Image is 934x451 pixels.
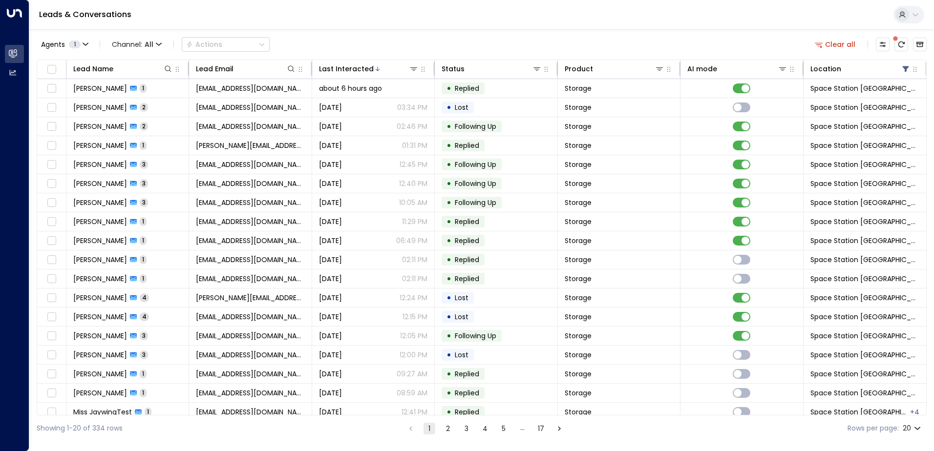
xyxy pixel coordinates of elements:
[140,274,147,283] span: 1
[319,274,342,284] span: Sep 06, 2025
[73,102,127,112] span: Kevin Bacon
[810,369,919,379] span: Space Station Doncaster
[446,80,451,97] div: •
[319,83,382,93] span: about 6 hours ago
[140,293,149,302] span: 4
[446,213,451,230] div: •
[455,83,479,93] span: Replied
[810,293,919,303] span: Space Station Doncaster
[894,38,908,51] span: There are new threads available. Refresh the grid to view the latest updates.
[446,270,451,287] div: •
[319,369,342,379] span: Sep 06, 2025
[565,63,593,75] div: Product
[73,141,127,150] span: Ross Gellatly
[535,423,547,434] button: Go to page 17
[45,178,58,190] span: Toggle select row
[455,293,468,303] span: Lost
[910,407,919,417] div: Space Station Uxbridge,Space Station Doncaster,Space Station Chiswick,Space Station Wakefield
[876,38,890,51] button: Customize
[45,63,58,76] span: Toggle select all
[196,63,296,75] div: Lead Email
[73,350,127,360] span: Oonagh McGuire
[479,423,491,434] button: Go to page 4
[565,236,592,246] span: Storage
[45,406,58,418] span: Toggle select row
[45,349,58,361] span: Toggle select row
[455,388,479,398] span: Replied
[455,274,479,284] span: Replied
[145,408,151,416] span: 1
[319,160,342,169] span: Yesterday
[140,103,148,111] span: 2
[848,423,899,433] label: Rows per page:
[810,217,919,226] span: Space Station Doncaster
[319,63,419,75] div: Last Interacted
[404,422,566,434] nav: pagination navigation
[565,198,592,207] span: Storage
[108,38,166,51] span: Channel:
[810,388,919,398] span: Space Station Doncaster
[45,254,58,266] span: Toggle select row
[402,274,427,284] p: 02:11 PM
[319,63,374,75] div: Last Interacted
[498,423,509,434] button: Go to page 5
[319,293,342,303] span: Sep 06, 2025
[399,198,427,207] p: 10:05 AM
[565,160,592,169] span: Storage
[73,331,127,341] span: Claudiu Cazan
[140,217,147,225] span: 1
[400,350,427,360] p: 12:00 PM
[565,217,592,226] span: Storage
[810,63,841,75] div: Location
[565,141,592,150] span: Storage
[810,102,919,112] span: Space Station Doncaster
[140,160,148,168] span: 3
[140,141,147,149] span: 1
[397,102,427,112] p: 03:34 PM
[319,312,342,322] span: Sep 06, 2025
[424,423,435,434] button: page 1
[319,102,342,112] span: Yesterday
[810,331,919,341] span: Space Station Doncaster
[446,156,451,173] div: •
[73,255,127,265] span: Steven Rybak
[565,255,592,265] span: Storage
[140,236,147,245] span: 1
[446,175,451,192] div: •
[45,197,58,209] span: Toggle select row
[45,82,58,95] span: Toggle select row
[565,83,592,93] span: Storage
[461,423,472,434] button: Go to page 3
[196,331,304,341] span: claudiu_cth97@yahoo.com
[402,407,427,417] p: 12:41 PM
[565,63,664,75] div: Product
[45,330,58,342] span: Toggle select row
[73,369,127,379] span: Norbert Kryscinski
[810,350,919,360] span: Space Station Doncaster
[140,198,148,206] span: 3
[319,217,342,226] span: Sep 06, 2025
[446,308,451,325] div: •
[45,368,58,380] span: Toggle select row
[140,84,147,92] span: 1
[455,236,479,246] span: Replied
[319,179,342,188] span: Yesterday
[442,63,465,75] div: Status
[565,407,592,417] span: Storage
[73,63,113,75] div: Lead Name
[73,407,132,417] span: Miss JaywingTest
[811,38,860,51] button: Clear all
[73,179,127,188] span: Phil Clegg
[45,235,58,247] span: Toggle select row
[45,102,58,114] span: Toggle select row
[196,369,304,379] span: norbertkryscinski@gmail.com
[455,198,496,207] span: Following Up
[442,423,454,434] button: Go to page 2
[402,141,427,150] p: 01:31 PM
[45,216,58,228] span: Toggle select row
[446,118,451,135] div: •
[45,387,58,399] span: Toggle select row
[565,102,592,112] span: Storage
[397,122,427,131] p: 02:46 PM
[108,38,166,51] button: Channel:All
